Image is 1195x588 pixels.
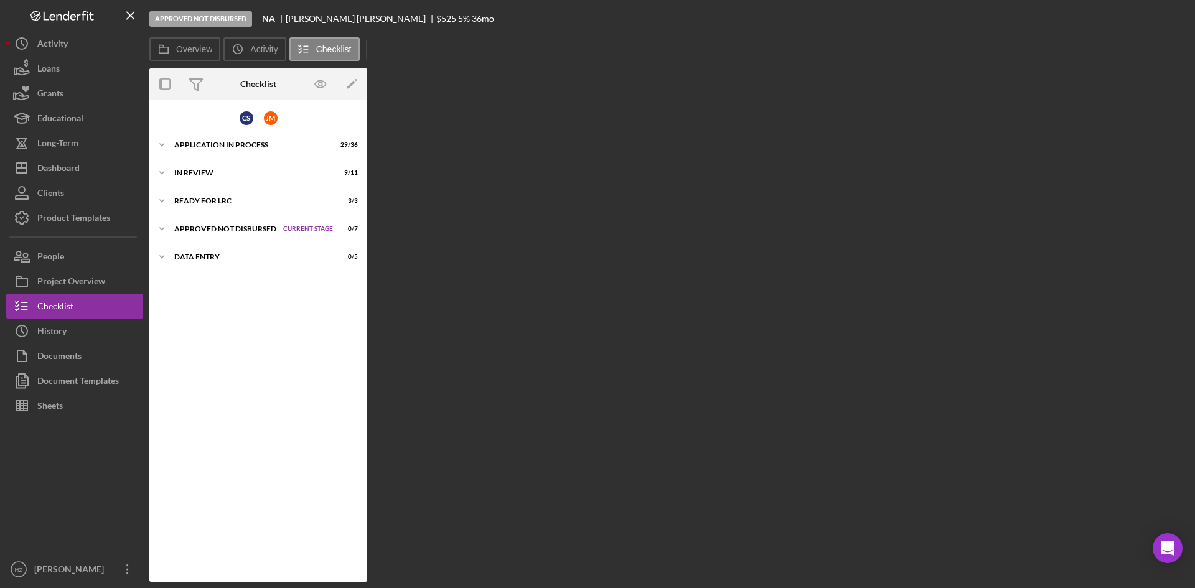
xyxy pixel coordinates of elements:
[37,319,67,347] div: History
[37,368,119,396] div: Document Templates
[262,14,275,24] b: NA
[458,14,470,24] div: 5 %
[6,31,143,56] button: Activity
[335,141,358,149] div: 29 / 36
[176,44,212,54] label: Overview
[37,31,68,59] div: Activity
[6,81,143,106] button: Grants
[6,156,143,180] button: Dashboard
[6,180,143,205] button: Clients
[6,557,143,582] button: HZ[PERSON_NAME]
[6,368,143,393] button: Document Templates
[37,106,83,134] div: Educational
[335,169,358,177] div: 9 / 11
[37,294,73,322] div: Checklist
[283,225,333,233] span: Current Stage
[6,131,143,156] button: Long-Term
[37,156,80,184] div: Dashboard
[335,197,358,205] div: 3 / 3
[174,197,327,205] div: Ready for LRC
[37,343,82,371] div: Documents
[223,37,286,61] button: Activity
[15,566,23,573] text: HZ
[37,131,78,159] div: Long-Term
[6,106,143,131] button: Educational
[240,79,276,89] div: Checklist
[6,343,143,368] button: Documents
[1153,533,1183,563] div: Open Intercom Messenger
[31,557,112,585] div: [PERSON_NAME]
[149,11,252,27] div: Approved Not Disbursed
[37,205,110,233] div: Product Templates
[37,180,64,208] div: Clients
[6,205,143,230] button: Product Templates
[37,269,105,297] div: Project Overview
[6,56,143,81] button: Loans
[6,244,143,269] button: People
[37,56,60,84] div: Loans
[174,141,327,149] div: Application In Process
[37,393,63,421] div: Sheets
[149,37,220,61] button: Overview
[174,253,327,261] div: Data Entry
[335,225,358,233] div: 0 / 7
[250,44,278,54] label: Activity
[289,37,360,61] button: Checklist
[286,14,436,24] div: [PERSON_NAME] [PERSON_NAME]
[174,169,327,177] div: In Review
[436,14,456,24] div: $525
[264,111,278,125] div: J M
[6,294,143,319] button: Checklist
[6,269,143,294] button: Project Overview
[240,111,253,125] div: C S
[37,81,63,109] div: Grants
[316,44,352,54] label: Checklist
[335,253,358,261] div: 0 / 5
[174,225,277,233] div: Approved Not Disbursed
[6,319,143,343] button: History
[6,393,143,418] button: Sheets
[37,244,64,272] div: People
[472,14,494,24] div: 36 mo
